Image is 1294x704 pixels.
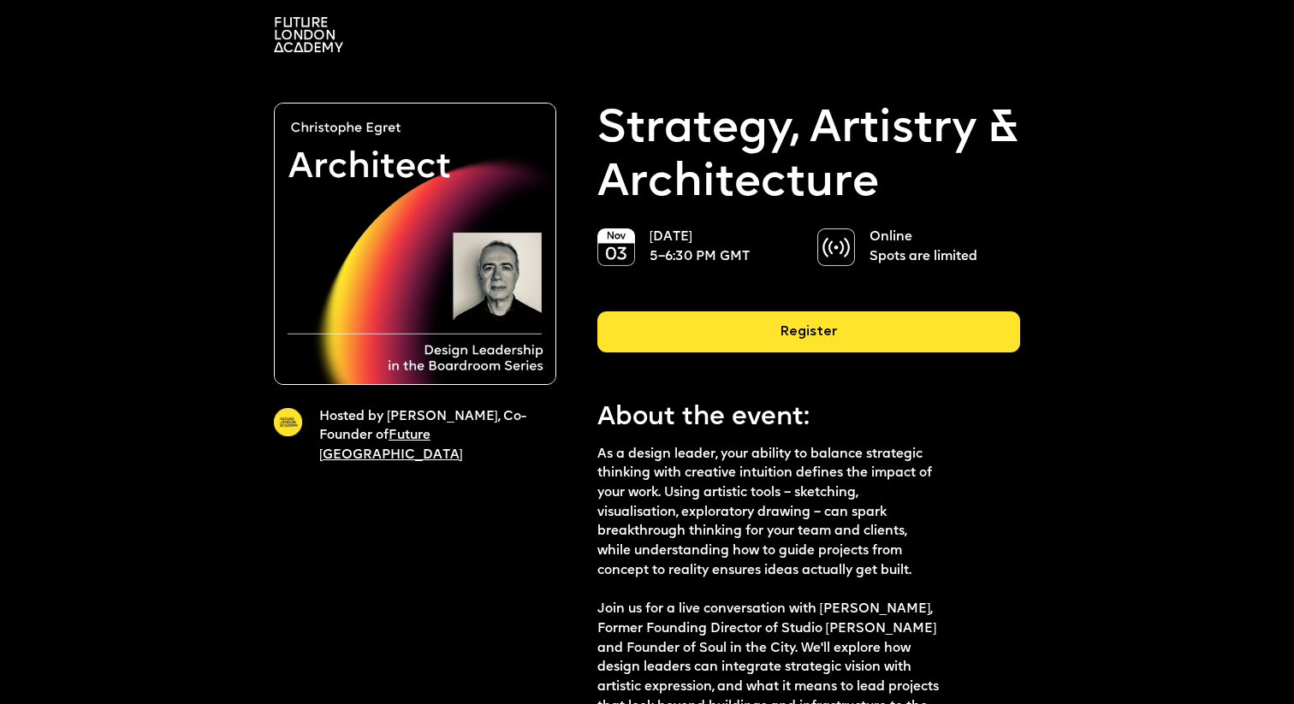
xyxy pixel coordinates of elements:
img: A yellow circle with Future London Academy logo [274,408,302,436]
a: Future [GEOGRAPHIC_DATA] [319,429,463,462]
p: Online Spots are limited [870,228,1006,267]
div: Register [597,311,1020,352]
img: A logo saying in 3 lines: Future London Academy [274,17,343,52]
a: Register [597,311,1020,366]
p: Strategy, Artistry & Architecture [597,103,1020,211]
p: About the event: [597,400,978,436]
p: Hosted by [PERSON_NAME], Co-Founder of [319,408,532,466]
p: [DATE] 5–6:30 PM GMT [650,228,786,267]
